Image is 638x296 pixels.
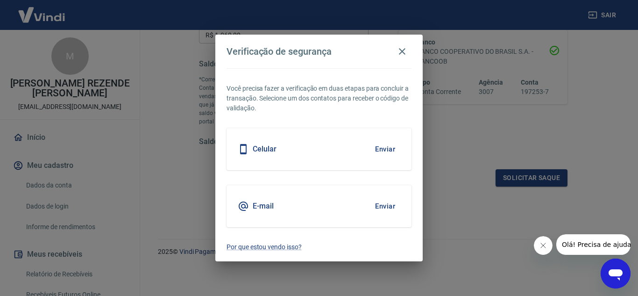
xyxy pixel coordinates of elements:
[534,236,553,255] iframe: Fechar mensagem
[253,202,274,211] h5: E-mail
[253,144,276,154] h5: Celular
[370,139,400,159] button: Enviar
[601,259,631,289] iframe: Botão para abrir a janela de mensagens
[370,196,400,216] button: Enviar
[227,242,411,252] a: Por que estou vendo isso?
[227,84,411,113] p: Você precisa fazer a verificação em duas etapas para concluir a transação. Selecione um dos conta...
[556,234,631,255] iframe: Mensagem da empresa
[6,7,78,14] span: Olá! Precisa de ajuda?
[227,46,332,57] h4: Verificação de segurança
